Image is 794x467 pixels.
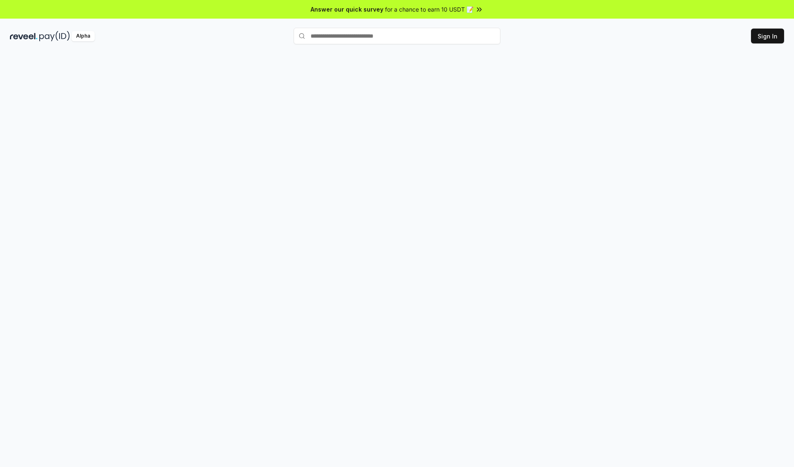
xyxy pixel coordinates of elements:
img: reveel_dark [10,31,38,41]
div: Alpha [72,31,95,41]
button: Sign In [751,29,784,43]
img: pay_id [39,31,70,41]
span: for a chance to earn 10 USDT 📝 [385,5,474,14]
span: Answer our quick survey [311,5,383,14]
